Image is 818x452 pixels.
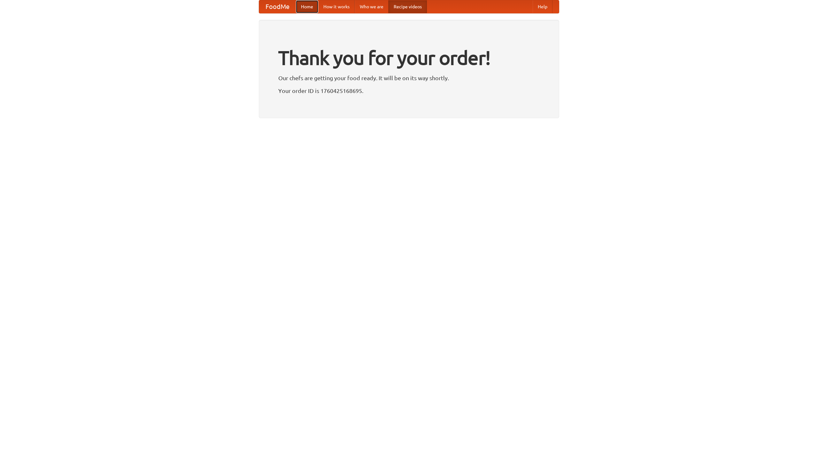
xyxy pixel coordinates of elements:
a: Who we are [355,0,389,13]
p: Your order ID is 1760425168695. [278,86,540,96]
a: FoodMe [259,0,296,13]
h1: Thank you for your order! [278,42,540,73]
a: Recipe videos [389,0,427,13]
a: Home [296,0,318,13]
p: Our chefs are getting your food ready. It will be on its way shortly. [278,73,540,83]
a: Help [533,0,552,13]
a: How it works [318,0,355,13]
